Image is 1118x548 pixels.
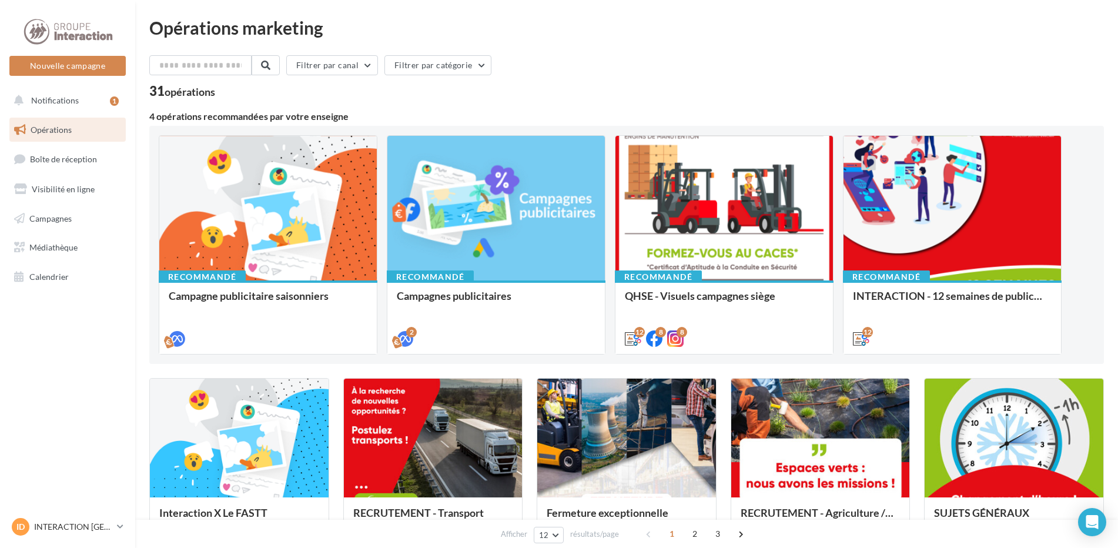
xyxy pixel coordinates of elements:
[387,270,474,283] div: Recommandé
[1078,508,1106,536] div: Open Intercom Messenger
[31,95,79,105] span: Notifications
[634,327,645,338] div: 12
[149,112,1104,121] div: 4 opérations recommandées par votre enseigne
[29,242,78,252] span: Médiathèque
[149,85,215,98] div: 31
[406,327,417,338] div: 2
[539,530,549,540] span: 12
[110,96,119,106] div: 1
[165,86,215,97] div: opérations
[677,327,687,338] div: 8
[934,507,1094,530] div: SUJETS GÉNÉRAUX
[534,527,564,543] button: 12
[625,290,824,313] div: QHSE - Visuels campagnes siège
[159,507,319,530] div: Interaction X Le FASTT
[9,516,126,538] a: ID INTERACTION [GEOGRAPHIC_DATA]
[7,206,128,231] a: Campagnes
[853,290,1052,313] div: INTERACTION - 12 semaines de publication
[685,524,704,543] span: 2
[662,524,681,543] span: 1
[353,507,513,530] div: RECRUTEMENT - Transport
[7,177,128,202] a: Visibilité en ligne
[7,265,128,289] a: Calendrier
[7,88,123,113] button: Notifications 1
[547,507,707,530] div: Fermeture exceptionnelle
[708,524,727,543] span: 3
[7,235,128,260] a: Médiathèque
[397,290,595,313] div: Campagnes publicitaires
[30,154,97,164] span: Boîte de réception
[862,327,873,338] div: 12
[32,184,95,194] span: Visibilité en ligne
[29,272,69,282] span: Calendrier
[7,146,128,172] a: Boîte de réception
[31,125,72,135] span: Opérations
[169,290,367,313] div: Campagne publicitaire saisonniers
[149,19,1104,36] div: Opérations marketing
[9,56,126,76] button: Nouvelle campagne
[7,118,128,142] a: Opérations
[615,270,702,283] div: Recommandé
[34,521,112,533] p: INTERACTION [GEOGRAPHIC_DATA]
[655,327,666,338] div: 8
[16,521,25,533] span: ID
[29,213,72,223] span: Campagnes
[501,529,527,540] span: Afficher
[286,55,378,75] button: Filtrer par canal
[384,55,491,75] button: Filtrer par catégorie
[570,529,619,540] span: résultats/page
[159,270,246,283] div: Recommandé
[741,507,901,530] div: RECRUTEMENT - Agriculture / Espaces verts
[843,270,930,283] div: Recommandé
